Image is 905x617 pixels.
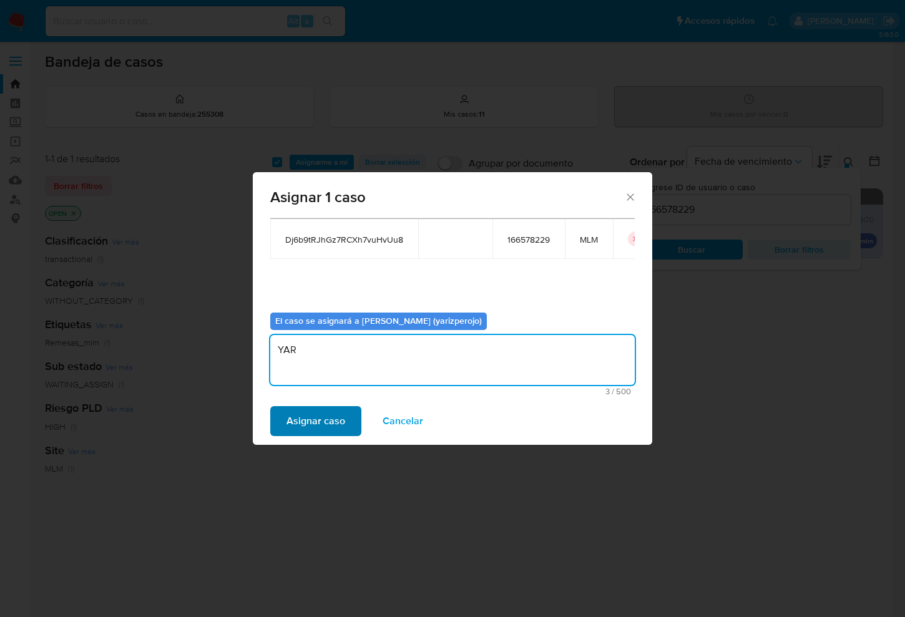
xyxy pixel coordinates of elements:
[507,234,550,245] span: 166578229
[270,190,624,205] span: Asignar 1 caso
[253,172,652,445] div: assign-modal
[366,406,439,436] button: Cancelar
[624,191,635,202] button: Cerrar ventana
[383,407,423,435] span: Cancelar
[274,387,631,396] span: Máximo 500 caracteres
[286,407,345,435] span: Asignar caso
[580,234,598,245] span: MLM
[275,314,482,327] b: El caso se asignará a [PERSON_NAME] (yarizperojo)
[628,231,643,246] button: icon-button
[270,335,635,385] textarea: YAR
[270,406,361,436] button: Asignar caso
[285,234,403,245] span: Dj6b9tRJhGz7RCXh7vuHvUu8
